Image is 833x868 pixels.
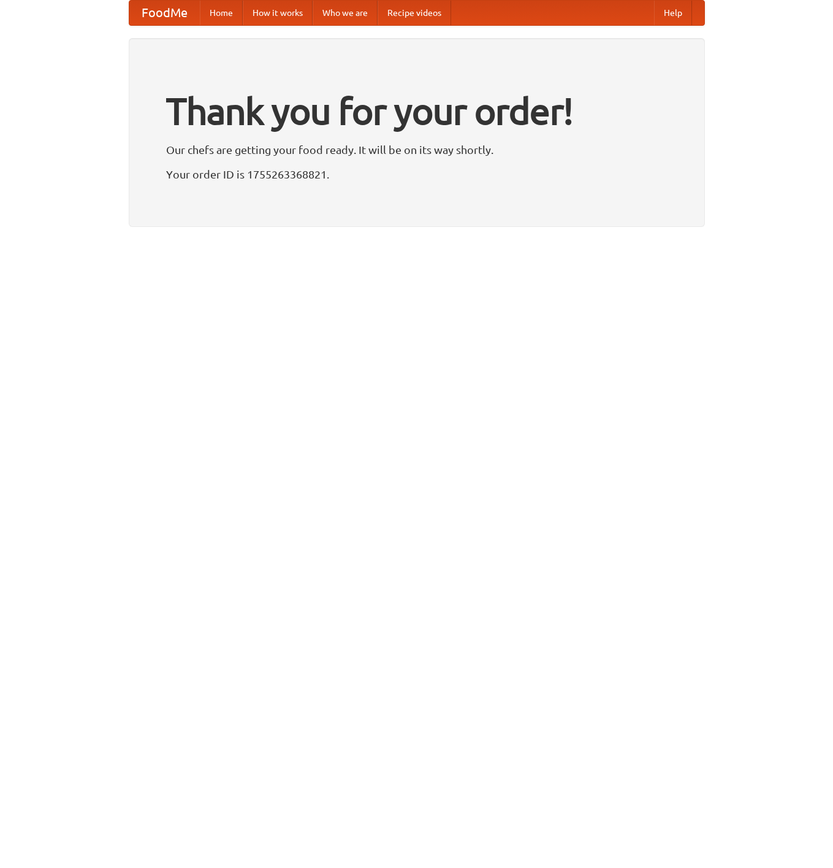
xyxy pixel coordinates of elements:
p: Our chefs are getting your food ready. It will be on its way shortly. [166,140,668,159]
a: Help [654,1,692,25]
p: Your order ID is 1755263368821. [166,165,668,183]
a: Home [200,1,243,25]
a: Who we are [313,1,378,25]
a: FoodMe [129,1,200,25]
a: Recipe videos [378,1,451,25]
a: How it works [243,1,313,25]
h1: Thank you for your order! [166,82,668,140]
